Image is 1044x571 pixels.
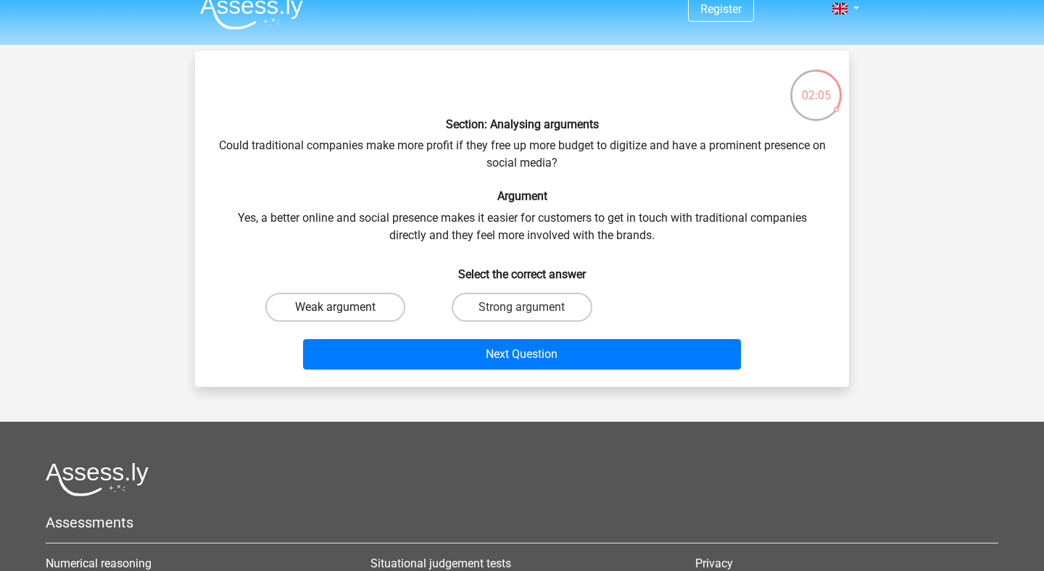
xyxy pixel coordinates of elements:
label: Strong argument [452,293,592,322]
h6: Argument [218,189,826,203]
a: Privacy [695,557,733,570]
div: 02:05 [789,68,843,104]
a: Register [700,2,742,16]
a: Situational judgement tests [370,557,511,570]
img: Assessly logo [46,462,149,496]
div: Could traditional companies make more profit if they free up more budget to digitize and have a p... [201,62,843,375]
h6: Select the correct answer [218,256,826,281]
h5: Assessments [46,514,998,531]
label: Weak argument [265,293,405,322]
button: Next Question [303,339,742,370]
a: Numerical reasoning [46,557,152,570]
h6: Section: Analysing arguments [218,117,826,131]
